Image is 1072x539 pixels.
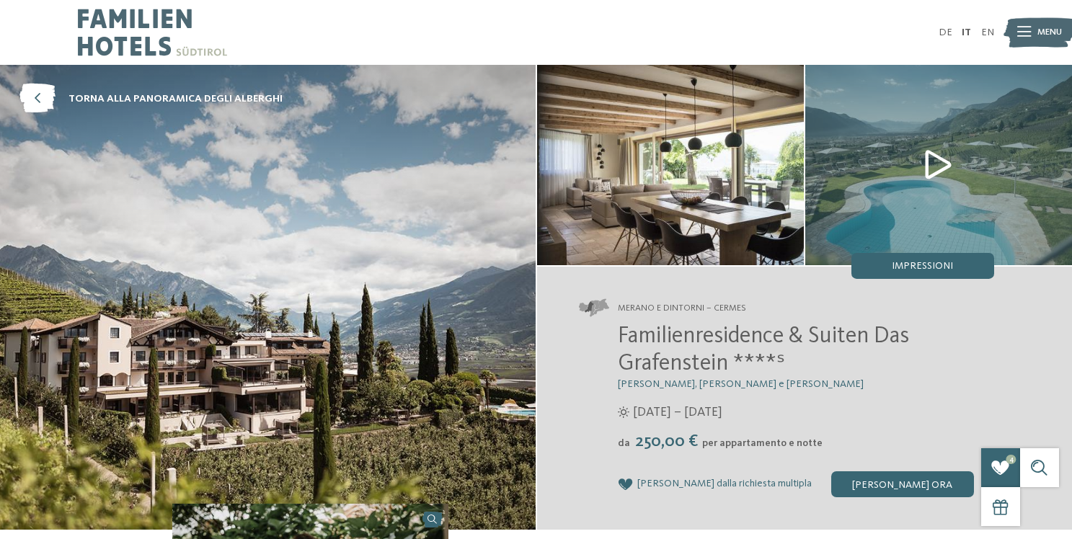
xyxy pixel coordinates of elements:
span: Impressioni [892,261,953,271]
span: Familienresidence & Suiten Das Grafenstein ****ˢ [618,325,909,375]
a: EN [981,27,994,37]
span: 4 [1006,455,1016,465]
a: 4 [981,448,1020,487]
span: [DATE] – [DATE] [633,404,722,422]
span: da [618,438,630,448]
span: per appartamento e notte [702,438,823,448]
img: Il nostro family hotel a Merano e dintorni è perfetto per trascorrere giorni felici [537,65,804,265]
a: IT [962,27,971,37]
span: torna alla panoramica degli alberghi [68,92,283,106]
img: Il nostro family hotel a Merano e dintorni è perfetto per trascorrere giorni felici [805,65,1072,265]
span: 250,00 € [632,433,701,450]
span: Merano e dintorni – Cermes [618,302,746,315]
span: [PERSON_NAME] dalla richiesta multipla [637,478,812,490]
i: Orari d'apertura estate [618,406,629,418]
span: [PERSON_NAME], [PERSON_NAME] e [PERSON_NAME] [618,379,864,389]
div: [PERSON_NAME] ora [831,471,974,497]
a: DE [939,27,952,37]
span: Menu [1037,26,1062,39]
a: torna alla panoramica degli alberghi [19,84,283,114]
